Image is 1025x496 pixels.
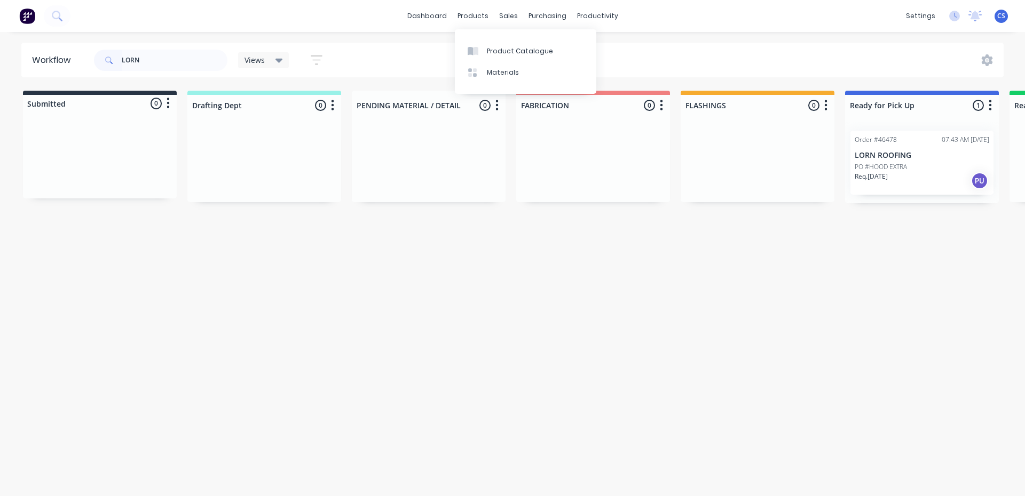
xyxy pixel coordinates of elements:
[122,50,227,71] input: Search for orders...
[452,8,494,24] div: products
[855,135,897,145] div: Order #46478
[487,46,553,56] div: Product Catalogue
[855,151,989,160] p: LORN ROOFING
[19,8,35,24] img: Factory
[855,162,907,172] p: PO #HOOD EXTRA
[997,11,1005,21] span: CS
[402,8,452,24] a: dashboard
[572,8,624,24] div: productivity
[971,172,988,189] div: PU
[901,8,941,24] div: settings
[855,172,888,181] p: Req. [DATE]
[942,135,989,145] div: 07:43 AM [DATE]
[494,8,523,24] div: sales
[32,54,76,67] div: Workflow
[455,62,596,83] a: Materials
[850,131,994,195] div: Order #4647807:43 AM [DATE]LORN ROOFINGPO #HOOD EXTRAReq.[DATE]PU
[245,54,265,66] span: Views
[523,8,572,24] div: purchasing
[455,40,596,61] a: Product Catalogue
[487,68,519,77] div: Materials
